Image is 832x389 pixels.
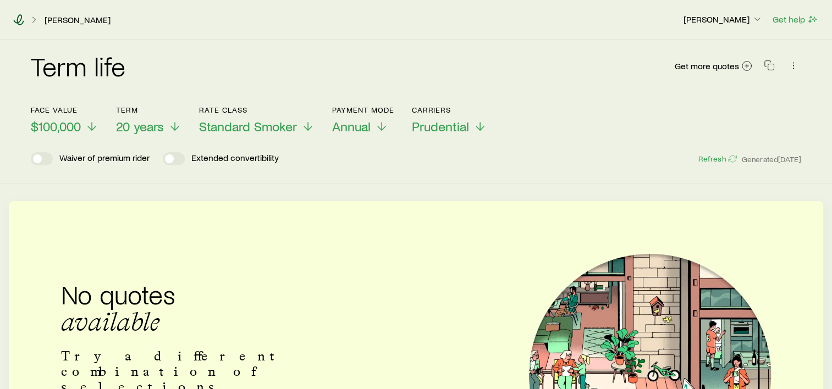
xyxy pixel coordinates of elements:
button: Face value$100,000 [31,105,98,135]
p: Payment Mode [332,105,394,114]
span: Standard Smoker [199,119,297,134]
p: Waiver of premium rider [59,152,150,165]
button: Payment ModeAnnual [332,105,394,135]
p: Extended convertibility [191,152,279,165]
span: Annual [332,119,371,134]
a: Get more quotes [674,60,753,73]
p: Term [116,105,181,114]
button: [PERSON_NAME] [683,13,763,26]
span: [DATE] [778,154,801,164]
button: CarriersPrudential [412,105,487,135]
span: 20 years [116,119,164,134]
span: Get more quotes [675,62,739,70]
h2: No quotes [61,281,355,335]
span: Generated [742,154,801,164]
p: Carriers [412,105,487,114]
p: Rate Class [199,105,315,114]
p: Face value [31,105,98,114]
button: Refresh [697,154,737,164]
p: [PERSON_NAME] [684,14,763,25]
button: Rate ClassStandard Smoker [199,105,315,135]
span: $100,000 [31,119,81,134]
a: [PERSON_NAME] [44,15,111,25]
button: Term20 years [116,105,181,135]
span: Prudential [412,119,469,134]
h2: Term life [31,53,125,79]
button: Get help [772,13,819,26]
span: available [61,306,161,337]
